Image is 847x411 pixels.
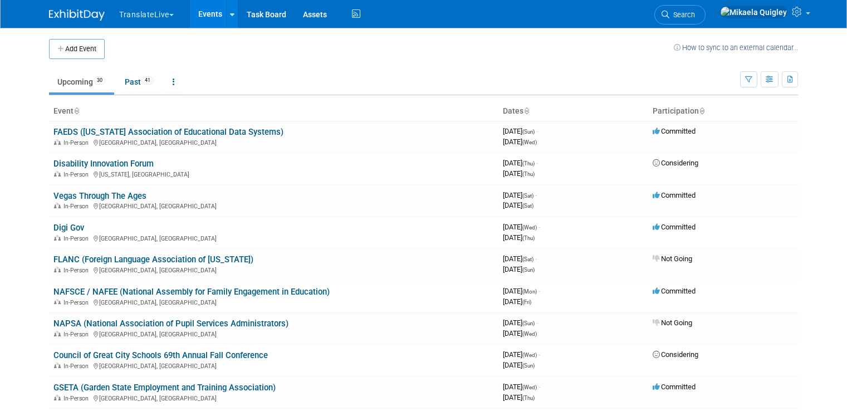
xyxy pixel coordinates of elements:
span: - [536,319,538,327]
span: (Wed) [522,331,537,337]
img: ExhibitDay [49,9,105,21]
span: In-Person [63,171,92,178]
span: - [538,383,540,391]
img: In-Person Event [54,203,61,208]
a: GSETA (Garden State Employment and Training Association) [53,383,276,393]
span: In-Person [63,395,92,402]
span: Not Going [653,255,692,263]
span: Considering [653,350,698,359]
img: Mikaela Quigley [720,6,787,18]
div: [GEOGRAPHIC_DATA], [GEOGRAPHIC_DATA] [53,265,494,274]
a: Sort by Participation Type [699,106,704,115]
span: (Fri) [522,299,531,305]
span: (Wed) [522,224,537,231]
img: In-Person Event [54,395,61,400]
span: (Thu) [522,235,535,241]
img: In-Person Event [54,139,61,145]
span: - [538,350,540,359]
span: (Sun) [522,320,535,326]
a: Search [654,5,706,25]
a: NAFSCE / NAFEE (National Assembly for Family Engagement in Education) [53,287,330,297]
span: Considering [653,159,698,167]
span: Committed [653,127,696,135]
span: [DATE] [503,329,537,337]
span: In-Person [63,331,92,338]
div: [GEOGRAPHIC_DATA], [GEOGRAPHIC_DATA] [53,138,494,146]
img: In-Person Event [54,363,61,368]
span: [DATE] [503,127,538,135]
button: Add Event [49,39,105,59]
div: [GEOGRAPHIC_DATA], [GEOGRAPHIC_DATA] [53,297,494,306]
a: How to sync to an external calendar... [674,43,798,52]
span: - [538,223,540,231]
span: In-Person [63,299,92,306]
span: Committed [653,223,696,231]
span: [DATE] [503,393,535,402]
span: (Thu) [522,160,535,167]
span: In-Person [63,203,92,210]
span: [DATE] [503,233,535,242]
a: Past41 [116,71,162,92]
span: (Wed) [522,384,537,390]
span: 30 [94,76,106,85]
span: (Sat) [522,193,533,199]
span: 41 [141,76,154,85]
span: [DATE] [503,265,535,273]
span: - [536,127,538,135]
span: Committed [653,191,696,199]
span: (Wed) [522,352,537,358]
img: In-Person Event [54,267,61,272]
span: [DATE] [503,287,540,295]
span: [DATE] [503,255,537,263]
a: Disability Innovation Forum [53,159,154,169]
span: - [536,159,538,167]
a: Vegas Through The Ages [53,191,146,201]
th: Dates [498,102,648,121]
span: [DATE] [503,319,538,327]
span: [DATE] [503,361,535,369]
a: Sort by Start Date [523,106,529,115]
a: Sort by Event Name [74,106,79,115]
span: [DATE] [503,297,531,306]
span: [DATE] [503,350,540,359]
a: Digi Gov [53,223,84,233]
span: In-Person [63,267,92,274]
span: [DATE] [503,138,537,146]
th: Event [49,102,498,121]
span: Search [669,11,695,19]
div: [GEOGRAPHIC_DATA], [GEOGRAPHIC_DATA] [53,329,494,338]
span: Committed [653,383,696,391]
span: [DATE] [503,169,535,178]
img: In-Person Event [54,171,61,177]
span: [DATE] [503,201,533,209]
img: In-Person Event [54,235,61,241]
span: (Sun) [522,267,535,273]
span: [DATE] [503,223,540,231]
th: Participation [648,102,798,121]
a: FAEDS ([US_STATE] Association of Educational Data Systems) [53,127,283,137]
span: In-Person [63,235,92,242]
div: [GEOGRAPHIC_DATA], [GEOGRAPHIC_DATA] [53,201,494,210]
a: Council of Great City Schools 69th Annual Fall Conference [53,350,268,360]
span: [DATE] [503,383,540,391]
img: In-Person Event [54,331,61,336]
span: Not Going [653,319,692,327]
span: (Sun) [522,129,535,135]
span: - [535,255,537,263]
a: Upcoming30 [49,71,114,92]
span: (Mon) [522,288,537,295]
div: [GEOGRAPHIC_DATA], [GEOGRAPHIC_DATA] [53,393,494,402]
a: NAPSA (National Association of Pupil Services Administrators) [53,319,288,329]
span: [DATE] [503,191,537,199]
div: [GEOGRAPHIC_DATA], [GEOGRAPHIC_DATA] [53,233,494,242]
span: (Sun) [522,363,535,369]
span: (Thu) [522,395,535,401]
span: (Thu) [522,171,535,177]
span: In-Person [63,139,92,146]
span: Committed [653,287,696,295]
div: [US_STATE], [GEOGRAPHIC_DATA] [53,169,494,178]
a: FLANC (Foreign Language Association of [US_STATE]) [53,255,253,265]
span: [DATE] [503,159,538,167]
span: (Sat) [522,203,533,209]
img: In-Person Event [54,299,61,305]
